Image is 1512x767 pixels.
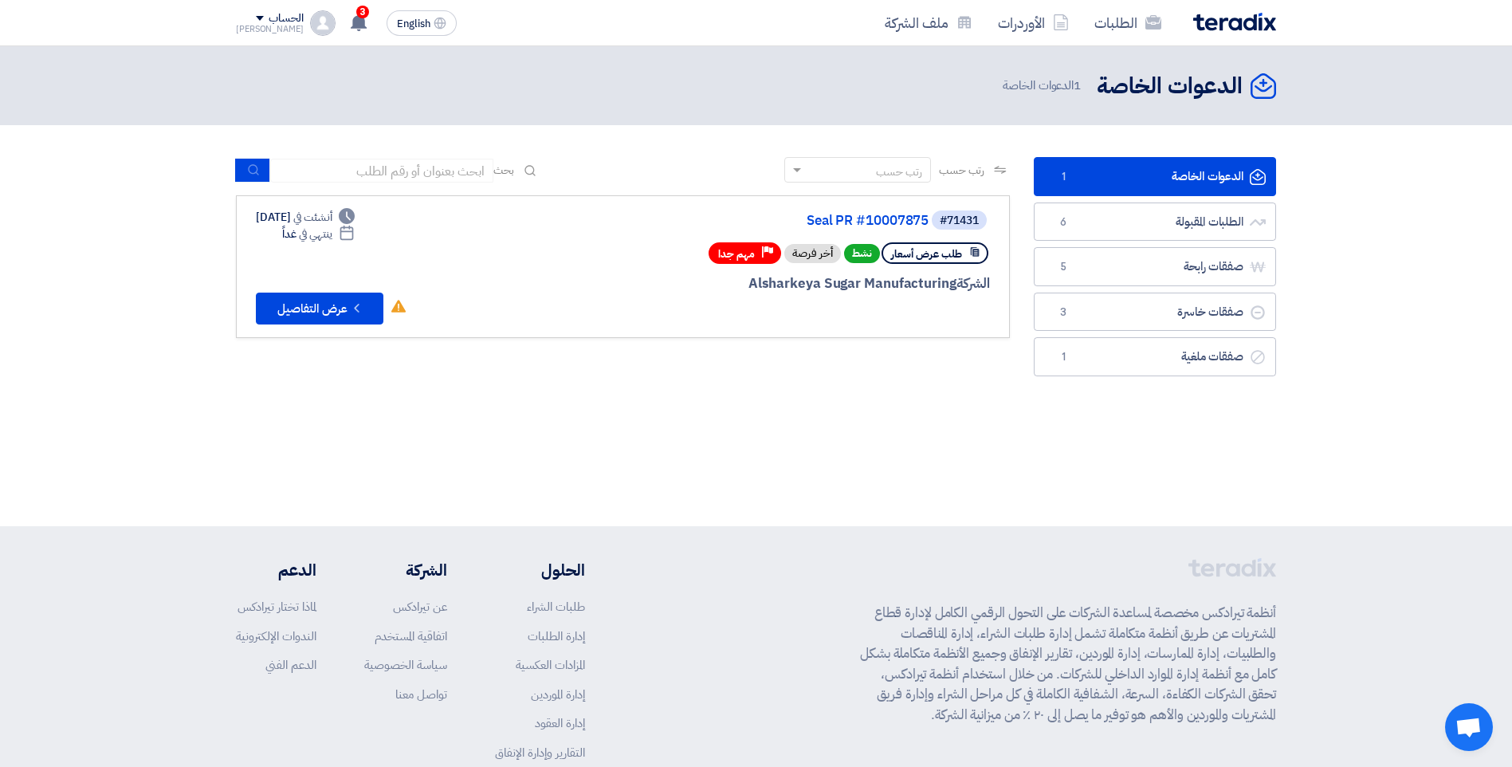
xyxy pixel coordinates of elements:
[516,656,585,674] a: المزادات العكسية
[784,244,841,263] div: أخر فرصة
[356,6,369,18] span: 3
[387,10,457,36] button: English
[872,4,985,41] a: ملف الشركة
[270,159,493,183] input: ابحث بعنوان أو رقم الطلب
[527,598,585,616] a: طلبات الشراء
[393,598,447,616] a: عن تيرادكس
[495,744,585,761] a: التقارير وإدارة الإنفاق
[282,226,355,242] div: غداً
[238,598,316,616] a: لماذا تختار تيرادكس
[265,656,316,674] a: الدعم الفني
[236,25,304,33] div: [PERSON_NAME]
[397,18,430,29] span: English
[236,627,316,645] a: الندوات الإلكترونية
[495,558,585,582] li: الحلول
[1034,203,1276,242] a: الطلبات المقبولة6
[528,627,585,645] a: إدارة الطلبات
[395,686,447,703] a: تواصل معنا
[531,686,585,703] a: إدارة الموردين
[860,603,1276,725] p: أنظمة تيرادكس مخصصة لمساعدة الشركات على التحول الرقمي الكامل لإدارة قطاع المشتريات عن طريق أنظمة ...
[1054,349,1073,365] span: 1
[256,209,355,226] div: [DATE]
[876,163,922,180] div: رتب حسب
[535,714,585,732] a: إدارة العقود
[718,246,755,262] span: مهم جدا
[610,214,929,228] a: Seal PR #10007875
[1054,169,1073,185] span: 1
[1445,703,1493,751] div: Open chat
[1054,305,1073,321] span: 3
[940,215,979,226] div: #71431
[891,246,962,262] span: طلب عرض أسعار
[364,558,447,582] li: الشركة
[1054,259,1073,275] span: 5
[1097,71,1243,102] h2: الدعوات الخاصة
[1082,4,1174,41] a: الطلبات
[269,12,303,26] div: الحساب
[985,4,1082,41] a: الأوردرات
[1034,337,1276,376] a: صفقات ملغية1
[1054,214,1073,230] span: 6
[293,209,332,226] span: أنشئت في
[844,244,880,263] span: نشط
[1074,77,1081,94] span: 1
[1034,293,1276,332] a: صفقات خاسرة3
[939,162,984,179] span: رتب حسب
[236,558,316,582] li: الدعم
[1034,157,1276,196] a: الدعوات الخاصة1
[1003,77,1084,95] span: الدعوات الخاصة
[607,273,990,294] div: Alsharkeya Sugar Manufacturing
[956,273,991,293] span: الشركة
[310,10,336,36] img: profile_test.png
[493,162,514,179] span: بحث
[1193,13,1276,31] img: Teradix logo
[299,226,332,242] span: ينتهي في
[1034,247,1276,286] a: صفقات رابحة5
[375,627,447,645] a: اتفاقية المستخدم
[364,656,447,674] a: سياسة الخصوصية
[256,293,383,324] button: عرض التفاصيل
